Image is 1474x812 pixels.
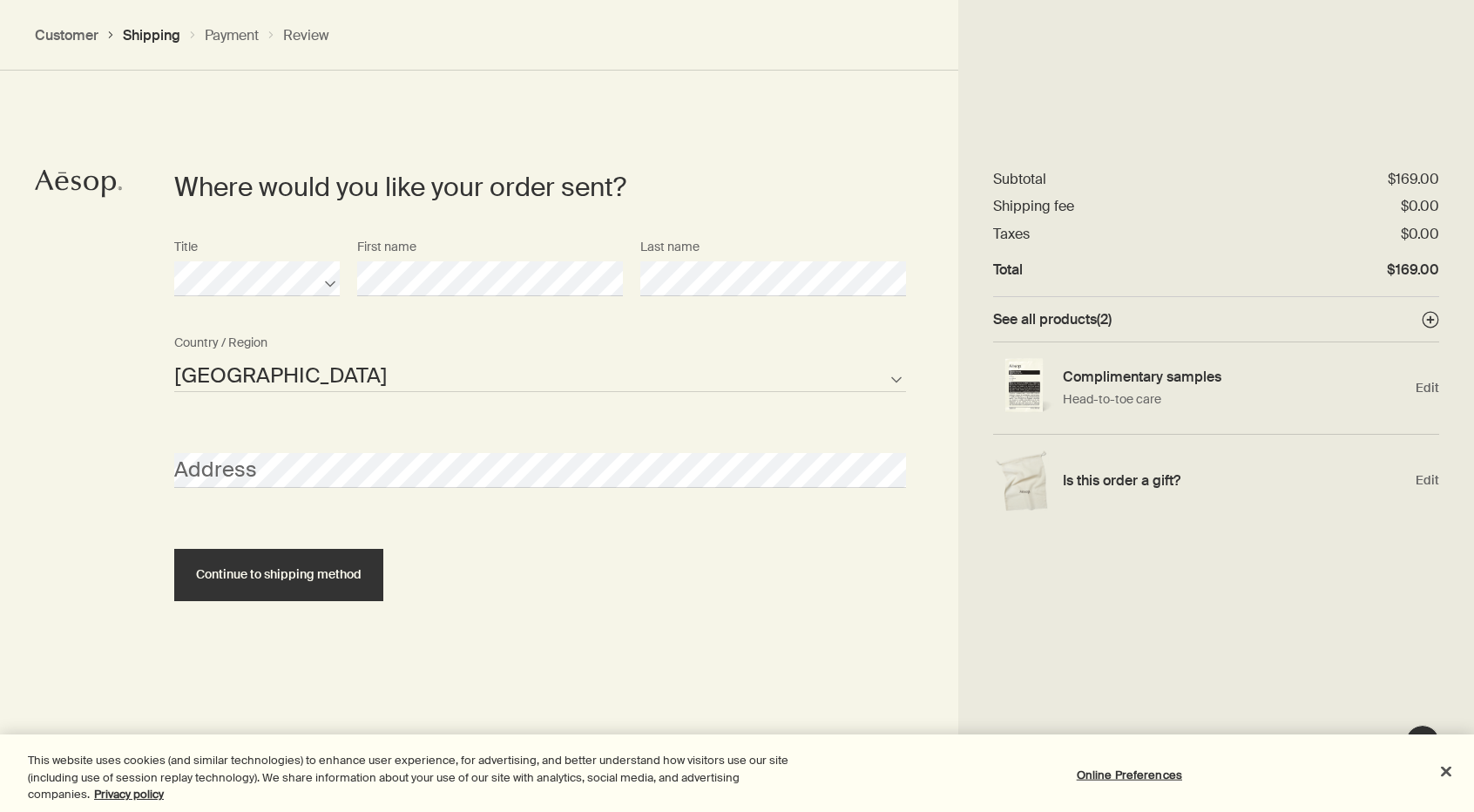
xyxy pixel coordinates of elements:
select: Title [174,261,340,296]
button: Online Preferences, Opens the preference center dialog [1075,757,1184,792]
input: First name [357,261,623,296]
span: Edit [1416,472,1439,489]
h4: Is this order a gift? [1063,471,1407,490]
div: Edit [993,435,1439,526]
h2: Where would you like your order sent? [174,170,880,205]
span: Edit [1416,380,1439,396]
button: Live Assistance [1405,725,1440,760]
p: Head-to-toe care [1063,390,1407,409]
h4: Complimentary samples [1063,368,1407,386]
dt: Taxes [993,225,1030,243]
dd: $169.00 [1388,170,1439,188]
span: See all products ( 2 ) [993,310,1112,328]
div: This website uses cookies (and similar technologies) to enhance user experience, for advertising,... [28,752,811,803]
dt: Subtotal [993,170,1046,188]
button: Shipping [123,26,180,44]
img: Single sample sachet [993,358,1054,417]
div: Edit [993,342,1439,435]
dd: $0.00 [1401,225,1439,243]
dt: Total [993,261,1023,279]
a: More information about your privacy, opens in a new tab [94,787,164,802]
span: Continue to shipping method [196,568,362,581]
button: Customer [35,26,98,44]
input: Address [174,453,906,488]
button: Review [283,26,329,44]
select: Country / Region [174,357,906,392]
button: Close [1427,752,1465,790]
dd: $0.00 [1401,197,1439,215]
dd: $169.00 [1387,261,1439,279]
img: Gift wrap example [993,450,1054,511]
button: Payment [205,26,259,44]
button: See all products(2) [993,310,1439,328]
input: Last name [640,261,906,296]
button: Continue to shipping method [174,549,383,601]
dt: Shipping fee [993,197,1074,215]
